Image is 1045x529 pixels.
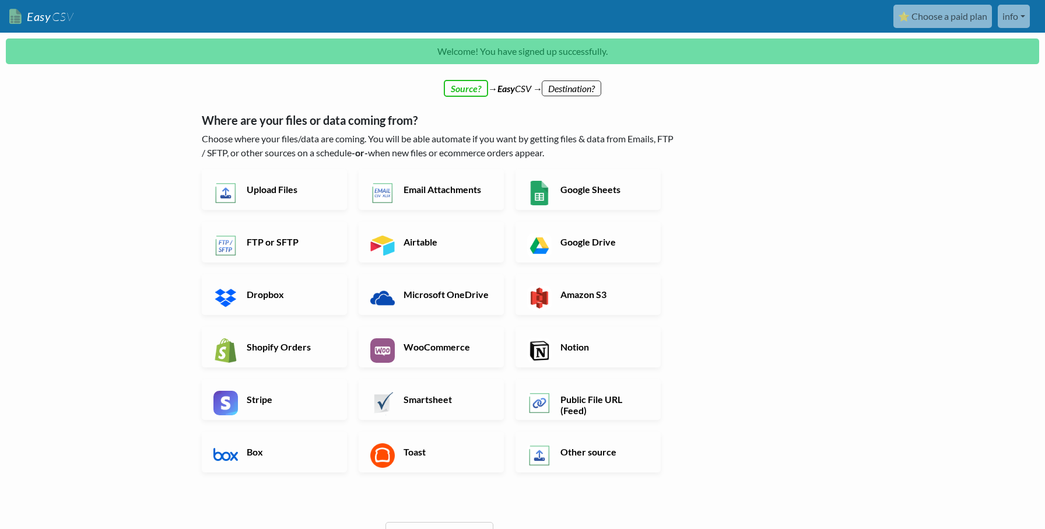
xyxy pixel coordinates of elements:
img: Airtable App & API [370,233,395,258]
a: Public File URL (Feed) [516,379,661,420]
a: Stripe [202,379,347,420]
h6: Shopify Orders [244,341,335,352]
img: Upload Files App & API [213,181,238,205]
img: Amazon S3 App & API [527,286,552,310]
h6: WooCommerce [401,341,492,352]
h6: FTP or SFTP [244,236,335,247]
h6: Smartsheet [401,394,492,405]
h6: Toast [401,446,492,457]
a: Smartsheet [359,379,504,420]
img: Public File URL App & API [527,391,552,415]
h6: Google Sheets [557,184,649,195]
a: Google Drive [516,222,661,262]
a: Shopify Orders [202,327,347,367]
a: info [998,5,1030,28]
img: Email New CSV or XLSX File App & API [370,181,395,205]
a: Email Attachments [359,169,504,210]
h6: Airtable [401,236,492,247]
p: Welcome! You have signed up successfully. [6,38,1039,64]
h6: Upload Files [244,184,335,195]
a: Microsoft OneDrive [359,274,504,315]
h5: Where are your files or data coming from? [202,113,677,127]
img: Dropbox App & API [213,286,238,310]
a: EasyCSV [9,5,73,29]
img: Box App & API [213,443,238,468]
a: Airtable [359,222,504,262]
a: Other source [516,432,661,472]
img: Google Sheets App & API [527,181,552,205]
h6: Microsoft OneDrive [401,289,492,300]
a: ⭐ Choose a paid plan [893,5,992,28]
img: Google Drive App & API [527,233,552,258]
a: Google Sheets [516,169,661,210]
a: Amazon S3 [516,274,661,315]
img: Notion App & API [527,338,552,363]
img: Microsoft OneDrive App & API [370,286,395,310]
a: Notion [516,327,661,367]
img: Other Source App & API [527,443,552,468]
img: Stripe App & API [213,391,238,415]
p: Choose where your files/data are coming. You will be able automate if you want by getting files &... [202,132,677,160]
img: WooCommerce App & API [370,338,395,363]
a: Upload Files [202,169,347,210]
img: Smartsheet App & API [370,391,395,415]
h6: Stripe [244,394,335,405]
img: Shopify App & API [213,338,238,363]
h6: Dropbox [244,289,335,300]
a: FTP or SFTP [202,222,347,262]
h6: Public File URL (Feed) [557,394,649,416]
h6: Box [244,446,335,457]
a: Toast [359,432,504,472]
a: Box [202,432,347,472]
h6: Email Attachments [401,184,492,195]
a: WooCommerce [359,327,504,367]
img: FTP or SFTP App & API [213,233,238,258]
div: → CSV → [190,70,855,96]
h6: Notion [557,341,649,352]
a: Dropbox [202,274,347,315]
h6: Amazon S3 [557,289,649,300]
img: Toast App & API [370,443,395,468]
span: CSV [51,9,73,24]
h6: Google Drive [557,236,649,247]
b: -or- [352,147,368,158]
h6: Other source [557,446,649,457]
